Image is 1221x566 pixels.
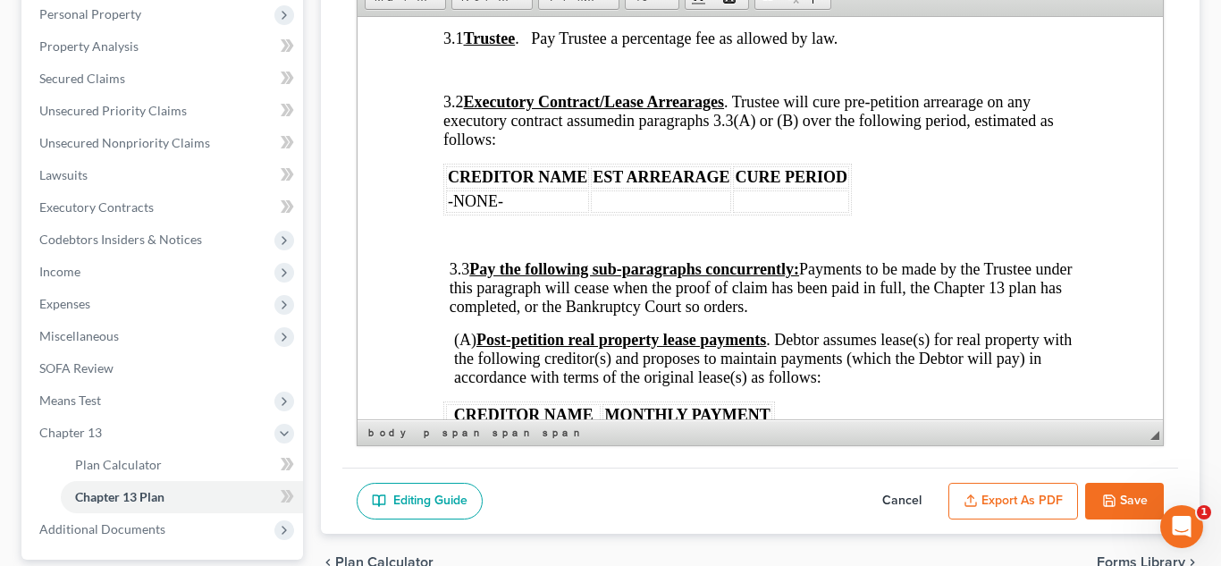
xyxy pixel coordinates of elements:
a: Property Analysis [25,30,303,63]
button: Export as PDF [948,483,1078,520]
a: Lawsuits [25,159,303,191]
a: span element [439,424,487,442]
span: Personal Property [39,6,141,21]
span: 1 [1197,505,1211,520]
a: Executory Contracts [25,191,303,224]
span: -NONE- [90,175,146,193]
span: Lawsuits [39,167,88,182]
a: span element [489,424,537,442]
span: Resize [1150,431,1159,440]
span: Expenses [39,296,90,311]
a: Unsecured Nonpriority Claims [25,127,303,159]
a: Chapter 13 Plan [61,481,303,513]
span: Means Test [39,393,101,408]
iframe: Rich Text Editor, document-ckeditor [358,17,1164,419]
span: CREDITOR NAME [97,389,236,407]
span: 3.3 Payments to be made by the Trustee under this paragraph will cease when the proof of claim ha... [92,243,715,299]
span: Chapter 13 [39,425,102,440]
span: Unsecured Nonpriority Claims [39,135,210,150]
a: Plan Calculator [61,449,303,481]
span: Miscellaneous [39,328,119,343]
span: Additional Documents [39,521,165,536]
span: Secured Claims [39,71,125,86]
a: SOFA Review [25,352,303,384]
span: Plan Calculator [75,457,162,472]
span: SOFA Review [39,360,114,376]
span: (A) . Debtor assumes lease(s) for real property with the following creditor(s) and proposes to ma... [97,314,714,369]
a: Unsecured Priority Claims [25,95,303,127]
span: Executory Contracts [39,199,154,215]
span: MONTHLY PAYMENT [247,389,412,407]
button: Cancel [863,483,941,520]
a: Secured Claims [25,63,303,95]
span: Unsecured Priority Claims [39,103,187,118]
span: Income [39,264,80,279]
a: Editing Guide [357,483,483,520]
a: span element [539,424,587,442]
u: Post-petition real property lease payments [119,314,408,332]
span: Chapter 13 Plan [75,489,164,504]
span: Codebtors Insiders & Notices [39,232,202,247]
span: CURE PERIOD [377,151,490,169]
iframe: Intercom live chat [1160,505,1203,548]
button: Save [1085,483,1164,520]
span: Property Analysis [39,38,139,54]
a: p element [420,424,437,442]
a: body element [365,424,418,442]
u: Pay the following sub-paragraphs concurrently: [112,243,442,261]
